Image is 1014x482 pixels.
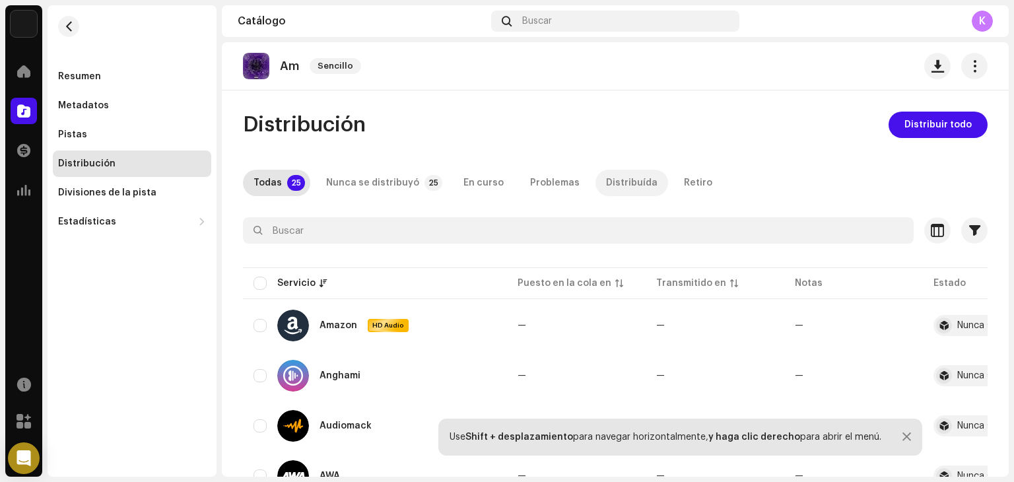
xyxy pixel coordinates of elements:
div: Retiro [684,170,712,196]
div: Divisiones de la pista [58,188,156,198]
div: Amazon [320,321,357,330]
div: Transmitido en [656,277,726,290]
div: Problemas [530,170,580,196]
span: Distribución [243,112,366,138]
re-m-nav-item: Metadatos [53,92,211,119]
div: Todas [253,170,282,196]
div: En curso [463,170,504,196]
div: Distribuída [606,170,658,196]
div: AWA [320,471,340,481]
div: Catálogo [238,16,486,26]
re-a-table-badge: — [795,321,803,330]
img: b80e28d1-79dd-4af8-b69f-44be1f1f5e7f [243,53,269,79]
span: — [518,371,526,380]
div: Distribución [58,158,116,169]
div: Estadísticas [58,217,116,227]
span: — [656,471,665,481]
span: HD Audio [369,321,407,330]
div: K [972,11,993,32]
div: Servicio [277,277,316,290]
div: Nunca se distribuyó [326,170,419,196]
span: — [656,321,665,330]
strong: y haga clic derecho [708,432,800,442]
div: Use para navegar horizontalmente, para abrir el menú. [450,432,881,442]
p-badge: 25 [424,175,442,191]
img: 48257be4-38e1-423f-bf03-81300282f8d9 [11,11,37,37]
re-a-table-badge: — [795,471,803,481]
span: Distribuir todo [904,112,972,138]
re-m-nav-item: Resumen [53,63,211,90]
button: Distribuir todo [889,112,988,138]
re-a-table-badge: — [795,371,803,380]
span: — [656,371,665,380]
div: Pistas [58,129,87,140]
strong: Shift + desplazamiento [465,432,573,442]
div: Puesto en la cola en [518,277,611,290]
span: — [518,321,526,330]
re-m-nav-item: Pistas [53,121,211,148]
p-badge: 25 [287,175,305,191]
re-m-nav-item: Divisiones de la pista [53,180,211,206]
input: Buscar [243,217,914,244]
span: Sencillo [310,58,361,74]
re-m-nav-dropdown: Estadísticas [53,209,211,235]
span: Buscar [522,16,552,26]
div: Audiomack [320,421,372,430]
span: — [518,471,526,481]
div: Resumen [58,71,101,82]
div: Open Intercom Messenger [8,442,40,474]
div: Anghami [320,371,360,380]
re-m-nav-item: Distribución [53,151,211,177]
div: Metadatos [58,100,109,111]
p: Am [280,59,299,73]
